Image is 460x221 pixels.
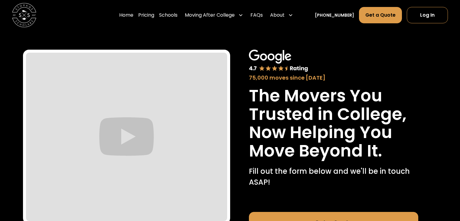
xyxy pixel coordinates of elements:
[138,7,154,24] a: Pricing
[407,7,448,23] a: Log In
[185,12,235,19] div: Moving After College
[119,7,133,24] a: Home
[249,50,308,72] img: Google 4.7 star rating
[12,3,36,27] img: Storage Scholars main logo
[159,7,178,24] a: Schools
[26,53,227,221] iframe: Graduate Shipping
[249,166,418,188] p: Fill out the form below and we'll be in touch ASAP!
[359,7,402,23] a: Get a Quote
[270,12,285,19] div: About
[315,12,354,18] a: [PHONE_NUMBER]
[249,74,418,82] div: 75,000 moves since [DATE]
[249,87,418,160] h1: The Movers You Trusted in College, Now Helping You Move Beyond It.
[250,7,263,24] a: FAQs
